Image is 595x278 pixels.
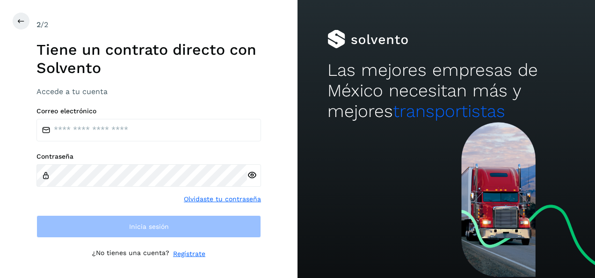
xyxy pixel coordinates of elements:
button: Inicia sesión [36,215,261,238]
h3: Accede a tu cuenta [36,87,261,96]
h1: Tiene un contrato directo con Solvento [36,41,261,77]
span: Inicia sesión [129,223,169,230]
label: Correo electrónico [36,107,261,115]
p: ¿No tienes una cuenta? [92,249,169,259]
a: Olvidaste tu contraseña [184,194,261,204]
a: Regístrate [173,249,205,259]
label: Contraseña [36,153,261,161]
h2: Las mejores empresas de México necesitan más y mejores [327,60,566,122]
span: transportistas [393,101,505,121]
